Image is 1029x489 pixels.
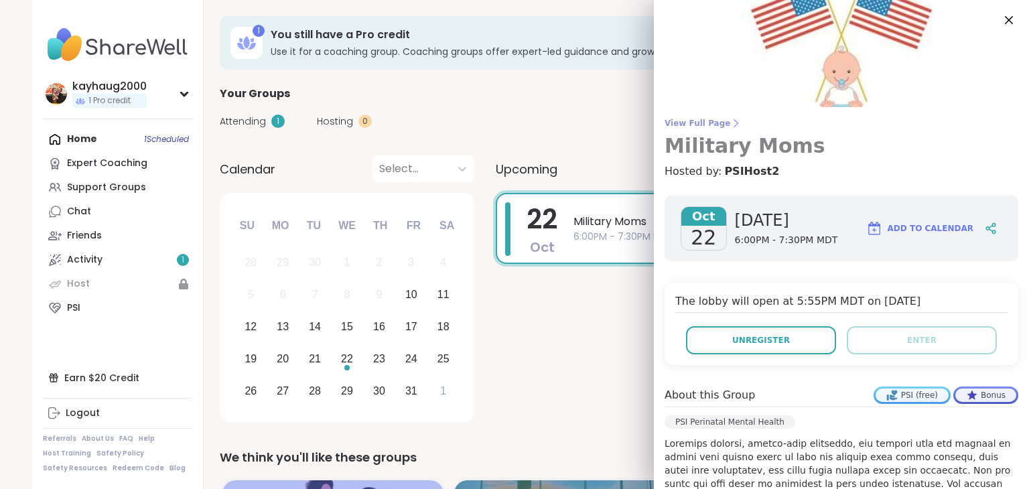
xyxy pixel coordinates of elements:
div: We think you'll like these groups [220,448,981,467]
div: Host [67,277,90,291]
div: PSI Perinatal Mental Health [665,415,795,429]
div: 10 [405,285,417,303]
div: 16 [373,318,385,336]
span: Calendar [220,160,275,178]
span: 6:00PM - 7:30PM MDT [735,234,838,247]
div: Bonus [955,389,1016,402]
div: Not available Sunday, September 28th, 2025 [236,249,265,277]
div: Choose Monday, October 27th, 2025 [269,376,297,405]
div: 23 [373,350,385,368]
a: Referrals [43,434,76,443]
div: 0 [358,115,372,128]
h3: Military Moms [665,134,1018,158]
div: Not available Monday, September 29th, 2025 [269,249,297,277]
div: Choose Tuesday, October 14th, 2025 [301,313,330,342]
a: Friends [43,224,192,248]
div: Choose Monday, October 20th, 2025 [269,344,297,373]
div: Choose Sunday, October 26th, 2025 [236,376,265,405]
div: 1 [344,253,350,271]
a: Logout [43,401,192,425]
div: 1 [440,382,446,400]
div: Choose Thursday, October 23rd, 2025 [365,344,394,373]
div: 24 [405,350,417,368]
div: 29 [341,382,353,400]
div: month 2025-10 [234,247,459,407]
span: Hosting [317,115,353,129]
div: Not available Friday, October 3rd, 2025 [397,249,425,277]
span: Oct [681,207,726,226]
div: Logout [66,407,100,420]
div: 27 [277,382,289,400]
div: Not available Wednesday, October 1st, 2025 [333,249,362,277]
div: 15 [341,318,353,336]
a: Expert Coaching [43,151,192,176]
img: kayhaug2000 [46,83,67,104]
div: 4 [440,253,446,271]
span: Oct [530,238,555,257]
div: 8 [344,285,350,303]
div: Not available Thursday, October 2nd, 2025 [365,249,394,277]
div: Friends [67,229,102,242]
div: PSI [67,301,80,315]
a: PSIHost2 [724,163,779,180]
div: Choose Saturday, October 25th, 2025 [429,344,458,373]
div: Sa [432,211,462,240]
a: Activity1 [43,248,192,272]
div: Support Groups [67,181,146,194]
div: 22 [341,350,353,368]
div: Choose Wednesday, October 22nd, 2025 [333,344,362,373]
div: Choose Saturday, October 11th, 2025 [429,281,458,309]
div: Not available Sunday, October 5th, 2025 [236,281,265,309]
a: Support Groups [43,176,192,200]
div: Not available Tuesday, October 7th, 2025 [301,281,330,309]
div: 17 [405,318,417,336]
h4: The lobby will open at 5:55PM MDT on [DATE] [675,293,1008,313]
div: Choose Sunday, October 12th, 2025 [236,313,265,342]
div: Th [366,211,395,240]
span: Upcoming [496,160,557,178]
h4: About this Group [665,387,755,403]
a: Redeem Code [113,464,164,473]
div: Choose Monday, October 13th, 2025 [269,313,297,342]
h4: Hosted by: [665,163,1018,180]
span: 22 [691,226,716,250]
div: Chat [67,205,91,218]
div: 30 [373,382,385,400]
span: Your Groups [220,86,290,102]
div: Choose Tuesday, October 21st, 2025 [301,344,330,373]
div: Choose Friday, October 31st, 2025 [397,376,425,405]
div: 30 [309,253,321,271]
div: Choose Wednesday, October 29th, 2025 [333,376,362,405]
a: Help [139,434,155,443]
span: Unregister [732,334,790,346]
div: Su [232,211,262,240]
button: Enter [847,326,997,354]
div: We [332,211,362,240]
div: 28 [245,253,257,271]
button: Unregister [686,326,836,354]
div: Choose Wednesday, October 15th, 2025 [333,313,362,342]
span: Add to Calendar [888,222,973,234]
div: kayhaug2000 [72,79,147,94]
div: 26 [245,382,257,400]
div: 19 [245,350,257,368]
div: Choose Tuesday, October 28th, 2025 [301,376,330,405]
h3: You still have a Pro credit [271,27,821,42]
div: 2 [376,253,382,271]
div: 3 [408,253,414,271]
span: 1 Pro credit [88,95,131,107]
div: Expert Coaching [67,157,147,170]
div: Not available Tuesday, September 30th, 2025 [301,249,330,277]
a: Host [43,272,192,296]
h3: Use it for a coaching group. Coaching groups offer expert-led guidance and growth tools. [271,45,821,58]
div: 5 [248,285,254,303]
div: 6 [280,285,286,303]
div: Not available Thursday, October 9th, 2025 [365,281,394,309]
span: [DATE] [735,210,838,231]
div: Activity [67,253,102,267]
div: 21 [309,350,321,368]
div: Not available Wednesday, October 8th, 2025 [333,281,362,309]
div: 14 [309,318,321,336]
div: Not available Saturday, October 4th, 2025 [429,249,458,277]
span: Attending [220,115,266,129]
